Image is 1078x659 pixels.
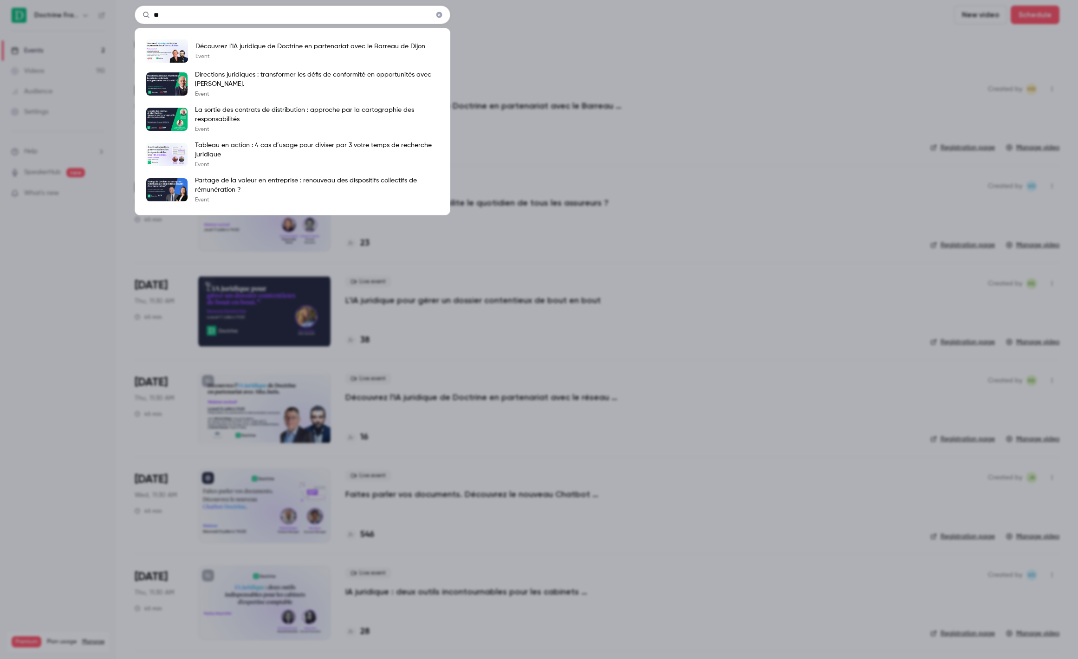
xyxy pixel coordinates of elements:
[146,143,188,166] img: Tableau en action : 4 cas d’usage pour diviser par 3 votre temps de recherche juridique
[195,196,439,204] p: Event
[146,178,188,201] img: Partage de la valeur en entreprise : renouveau des dispositifs collectifs de rémunération ?
[195,126,439,133] p: Event
[146,108,188,131] img: La sortie des contrats de distribution : approche par la cartographie des responsabilités
[195,141,439,159] p: Tableau en action : 4 cas d’usage pour diviser par 3 votre temps de recherche juridique
[195,53,425,60] p: Event
[195,70,439,89] p: Directions juridiques : transformer les défis de conformité en opportunités avec [PERSON_NAME].
[146,72,188,96] img: Directions juridiques : transformer les défis de conformité en opportunités avec ChatGPT.
[146,39,188,63] img: Découvrez l'IA juridique de Doctrine en partenariat avec le Barreau de Dijon
[195,161,439,168] p: Event
[195,90,439,98] p: Event
[432,7,447,22] button: Clear
[195,105,439,124] p: La sortie des contrats de distribution : approche par la cartographie des responsabilités
[195,42,425,51] p: Découvrez l'IA juridique de Doctrine en partenariat avec le Barreau de Dijon
[195,176,439,194] p: Partage de la valeur en entreprise : renouveau des dispositifs collectifs de rémunération ?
